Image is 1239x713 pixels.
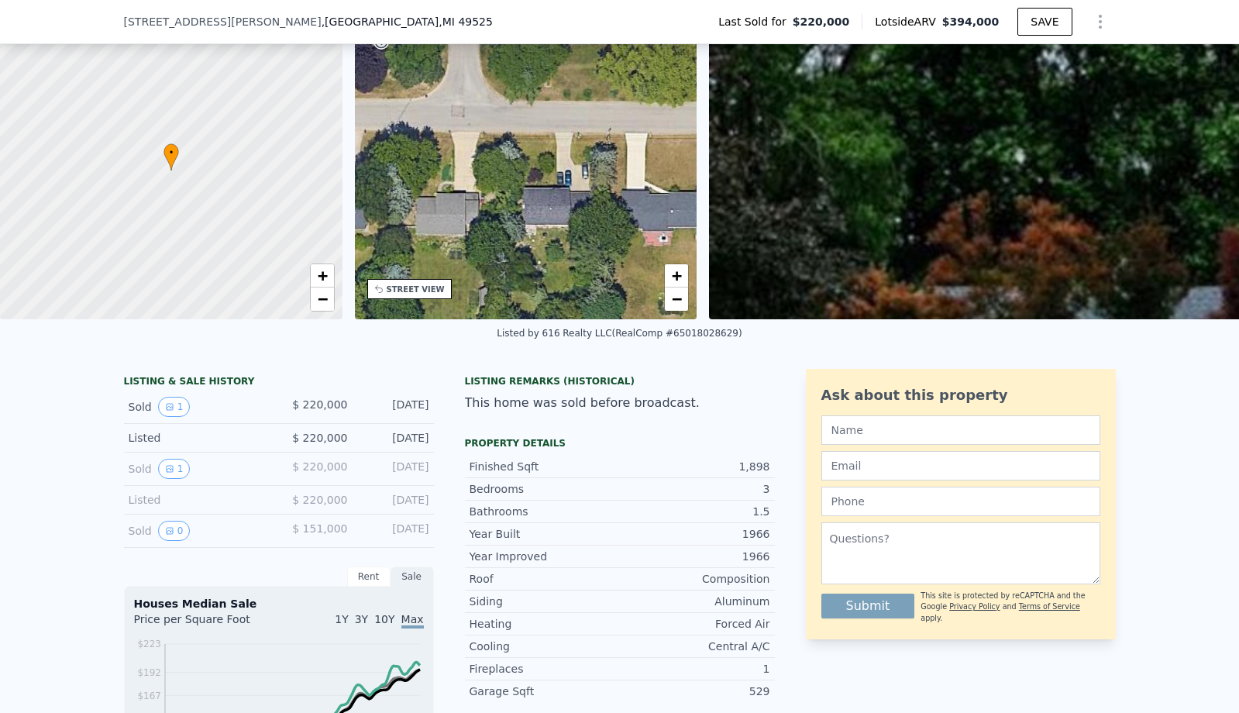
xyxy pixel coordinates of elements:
span: [STREET_ADDRESS][PERSON_NAME] [124,14,322,29]
div: STREET VIEW [387,284,445,295]
span: + [672,266,682,285]
button: View historical data [158,397,191,417]
div: LISTING & SALE HISTORY [124,375,434,391]
div: Central A/C [620,639,770,654]
span: $ 220,000 [292,432,347,444]
span: Max [401,613,424,629]
div: 1966 [620,526,770,542]
span: Last Sold for [718,14,793,29]
button: Submit [821,594,915,618]
div: Finished Sqft [470,459,620,474]
div: Listed by 616 Realty LLC (RealComp #65018028629) [497,328,742,339]
span: 10Y [374,613,394,625]
div: Houses Median Sale [134,596,424,611]
div: 1 [620,661,770,677]
span: $220,000 [793,14,850,29]
span: $ 220,000 [292,460,347,473]
div: Garage Sqft [470,684,620,699]
div: Property details [465,437,775,449]
div: This home was sold before broadcast. [465,394,775,412]
div: Year Built [470,526,620,542]
div: • [163,143,179,170]
div: 1,898 [620,459,770,474]
a: Zoom out [665,288,688,311]
div: Roof [470,571,620,587]
div: Aluminum [620,594,770,609]
span: − [672,289,682,308]
a: Zoom in [665,264,688,288]
div: Bathrooms [470,504,620,519]
a: Zoom in [311,264,334,288]
div: Sold [129,521,267,541]
div: 3 [620,481,770,497]
span: , MI 49525 [439,15,493,28]
div: Siding [470,594,620,609]
div: Cooling [470,639,620,654]
input: Name [821,415,1100,445]
button: Show Options [1085,6,1116,37]
tspan: $167 [137,691,161,701]
input: Phone [821,487,1100,516]
div: [DATE] [360,521,429,541]
tspan: $223 [137,639,161,649]
span: − [317,289,327,308]
div: Bedrooms [470,481,620,497]
div: Sold [129,397,267,417]
div: 1.5 [620,504,770,519]
div: Price per Square Foot [134,611,279,636]
a: Terms of Service [1019,602,1080,611]
div: [DATE] [360,492,429,508]
div: [DATE] [360,459,429,479]
div: Composition [620,571,770,587]
div: Fireplaces [470,661,620,677]
div: Sale [391,567,434,587]
span: $ 220,000 [292,494,347,506]
div: Ask about this property [821,384,1100,406]
span: $ 220,000 [292,398,347,411]
span: 1Y [335,613,348,625]
div: Heating [470,616,620,632]
tspan: $192 [137,667,161,678]
div: [DATE] [360,397,429,417]
button: SAVE [1017,8,1072,36]
button: View historical data [158,459,191,479]
div: 529 [620,684,770,699]
div: 1966 [620,549,770,564]
div: [DATE] [360,430,429,446]
div: Forced Air [620,616,770,632]
a: Zoom out [311,288,334,311]
div: This site is protected by reCAPTCHA and the Google and apply. [921,591,1100,624]
span: Lotside ARV [875,14,941,29]
div: Year Improved [470,549,620,564]
div: Listing Remarks (Historical) [465,375,775,387]
span: • [163,146,179,160]
div: Listed [129,430,267,446]
span: $394,000 [942,15,1000,28]
span: + [317,266,327,285]
span: $ 151,000 [292,522,347,535]
span: , [GEOGRAPHIC_DATA] [322,14,493,29]
a: Privacy Policy [949,602,1000,611]
span: 3Y [355,613,368,625]
input: Email [821,451,1100,480]
div: Rent [347,567,391,587]
div: Sold [129,459,267,479]
div: Listed [129,492,267,508]
button: View historical data [158,521,191,541]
